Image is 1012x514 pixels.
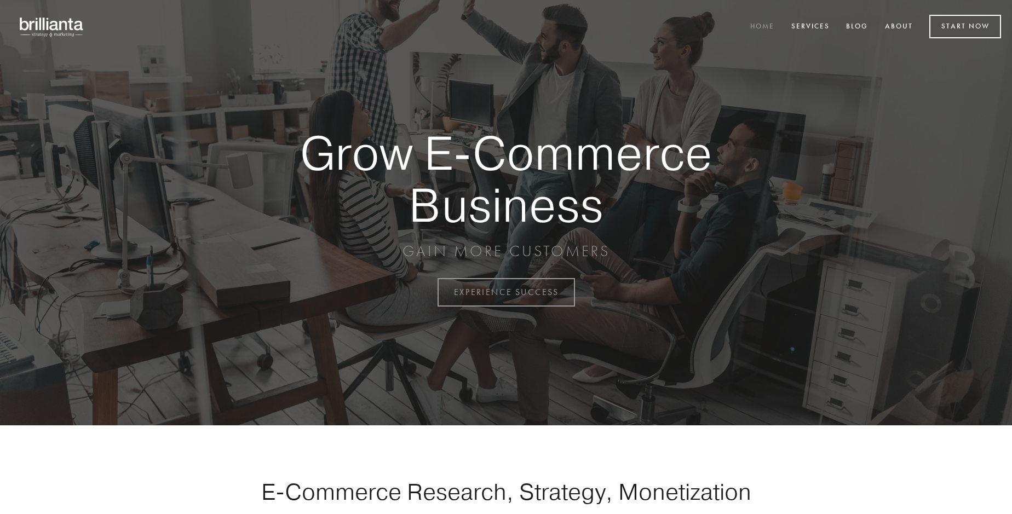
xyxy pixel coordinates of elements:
strong: Grow E-Commerce Business [262,127,750,230]
img: brillianta - research, strategy, marketing [11,11,93,43]
a: Services [784,18,837,36]
h1: E-Commerce Research, Strategy, Monetization [227,478,785,505]
a: Blog [839,18,875,36]
a: Home [743,18,781,36]
a: EXPERIENCE SUCCESS [438,278,575,307]
a: About [878,18,920,36]
a: Start Now [929,15,1001,38]
p: GAIN MORE CUSTOMERS [262,241,750,261]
